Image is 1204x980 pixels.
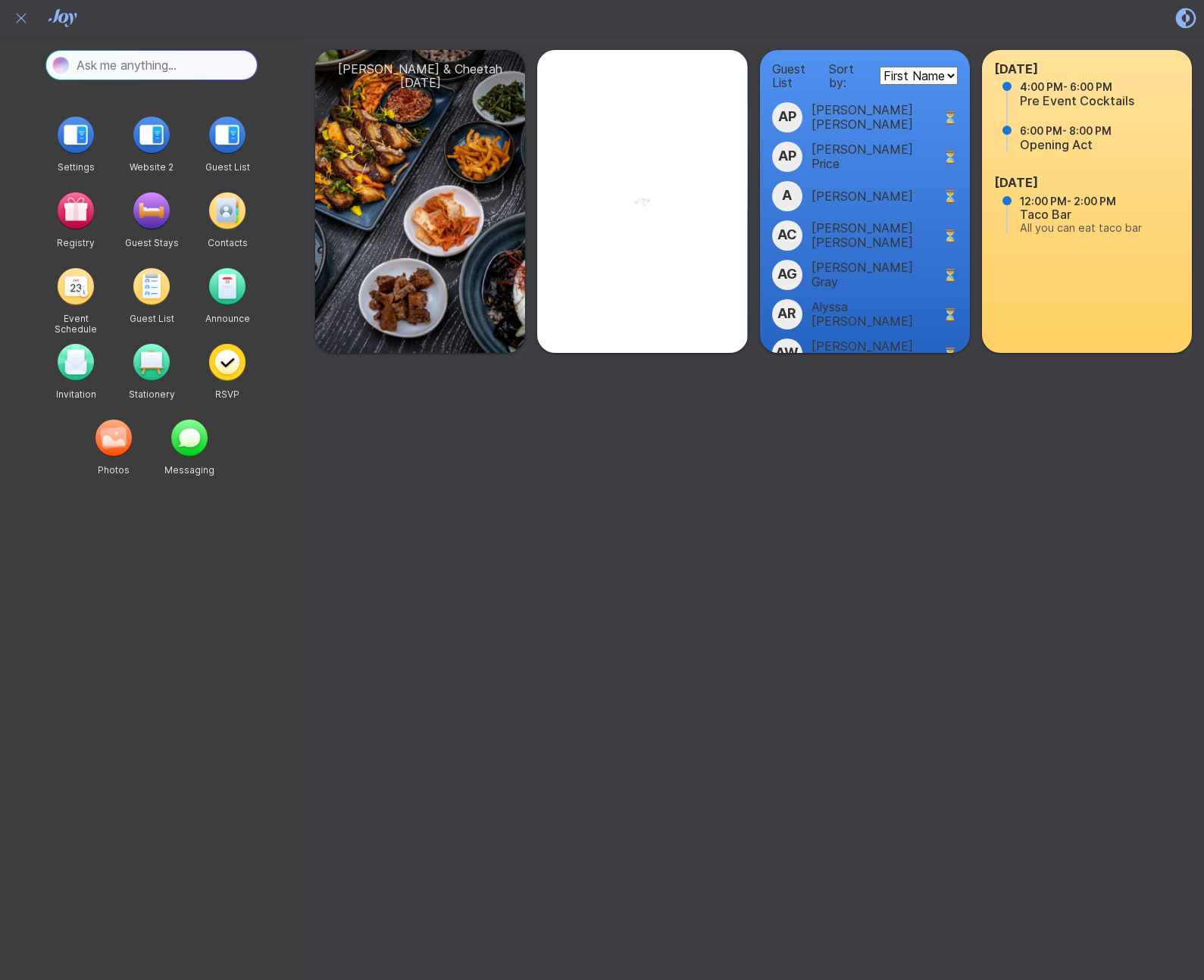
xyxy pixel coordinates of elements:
p: Invitation [44,389,108,400]
div: AP [772,142,802,172]
p: Photos [82,465,145,476]
span: Pending [943,149,958,164]
p: RSVP [195,389,259,400]
div: Alyssa [PERSON_NAME] [812,300,943,328]
p: Website 2 [120,162,183,173]
div: AR [772,299,802,329]
div: [PERSON_NAME] [PERSON_NAME] [812,103,943,131]
p: Stationery [120,389,183,400]
div: [DATE] [994,62,1180,76]
div: 12:00 PM - 2:00 PM [1020,196,1180,208]
div: AG [772,260,802,290]
div: AC [772,220,802,251]
a: Invitation [38,338,114,414]
a: Guest List [114,262,189,338]
a: Guest List [189,111,265,186]
img: AI Icon [52,56,70,74]
p: Event Schedule [44,314,108,335]
a: Messaging [152,414,227,489]
div: AW [772,339,802,369]
a: Registry [38,186,114,262]
select: Sort by: [880,67,958,85]
a: Stationery [114,338,189,414]
a: Photos [76,414,152,489]
a: Announce [189,262,265,338]
p: Guest List [195,162,259,173]
div: Taco Bar [1020,208,1180,221]
p: [DATE] [327,76,513,89]
a: Registry [477,156,523,183]
div: 6:00 PM - 8:00 PM [1020,126,1180,138]
div: All you can eat taco bar [1020,222,1180,235]
div: Opening Act [1020,138,1180,151]
span: Pending [943,307,958,322]
a: Website 2 [114,111,189,186]
div: Pre Event Cocktails [1020,94,1180,108]
input: Ask me anything... [46,51,257,80]
div: [DATE] [994,176,1180,189]
p: [PERSON_NAME] & Cheetah [327,62,513,76]
div: [PERSON_NAME] [PERSON_NAME] [812,221,943,249]
p: Registry [44,238,108,248]
div: [PERSON_NAME] Gray [812,261,943,289]
div: [PERSON_NAME] Price [812,142,943,170]
p: Announce [195,314,259,324]
span: Pending [943,346,958,361]
p: Guest Stays [120,238,183,248]
p: Contacts [195,238,259,248]
p: Settings [44,162,108,173]
span: Pending [943,189,958,204]
div: A [772,181,802,211]
div: [PERSON_NAME] [812,189,943,203]
div: 4:00 PM - 6:00 PM [1020,82,1180,94]
a: Welcome [195,156,250,183]
span: Pending [943,110,958,125]
label: Sort by: [829,62,958,90]
a: RSVP [547,156,575,183]
a: The Pics [599,156,646,183]
a: Contacts [189,186,265,262]
a: Accommodations [351,156,453,183]
span: Pending [943,267,958,282]
p: Guest List [120,314,183,324]
a: Schedule [274,156,327,183]
div: [PERSON_NAME] [PERSON_NAME] [812,339,943,367]
p: Messaging [158,465,221,476]
h2: Guest List [772,62,829,90]
span: Pending [943,228,958,243]
a: Guest Stays [114,186,189,262]
a: Settings [38,111,114,186]
a: Event Schedule [38,262,114,338]
a: RSVP [189,338,265,414]
div: AP [772,102,802,133]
